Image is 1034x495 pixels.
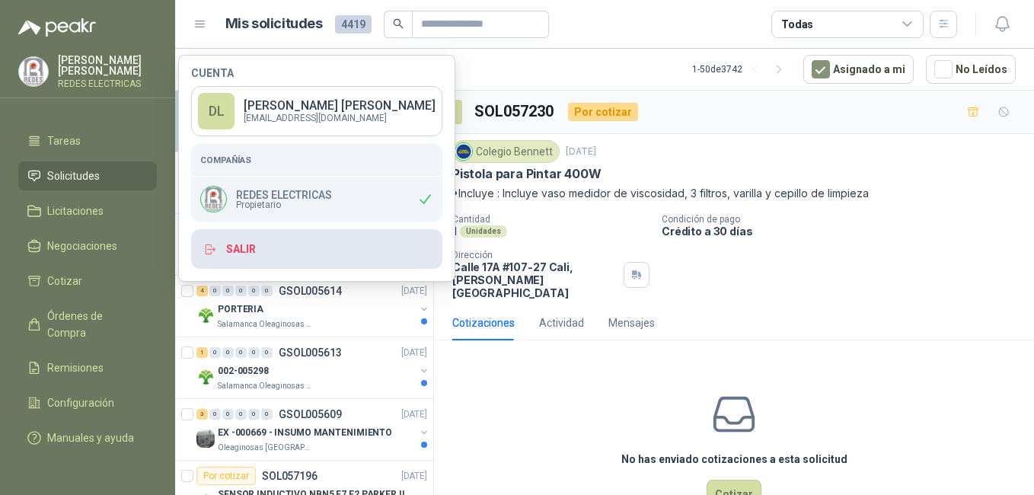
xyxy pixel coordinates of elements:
[196,347,208,358] div: 1
[58,55,157,76] p: [PERSON_NAME] [PERSON_NAME]
[621,451,847,468] h3: No has enviado cotizaciones a esta solicitud
[401,407,427,422] p: [DATE]
[218,364,269,378] p: 002-005298
[218,318,314,331] p: Salamanca Oleaginosas SAS
[452,260,618,299] p: Calle 17A #107-27 Cali , [PERSON_NAME][GEOGRAPHIC_DATA]
[218,426,392,440] p: EX -000669 - INSUMO MANTENIMIENTO
[18,353,157,382] a: Remisiones
[18,388,157,417] a: Configuración
[218,380,314,392] p: Salamanca Oleaginosas SAS
[393,18,404,29] span: search
[244,113,436,123] p: [EMAIL_ADDRESS][DOMAIN_NAME]
[452,185,1016,202] p: •Incluye : Incluye vaso medidor de viscosidad, 3 filtros, varilla y cepillo de limpieza
[279,286,342,296] p: GSOL005614
[926,55,1016,84] button: No Leídos
[191,229,442,269] button: Salir
[200,153,433,167] h5: Compañías
[209,286,221,296] div: 0
[235,409,247,420] div: 0
[18,161,157,190] a: Solicitudes
[18,196,157,225] a: Licitaciones
[279,347,342,358] p: GSOL005613
[47,308,142,341] span: Órdenes de Compra
[261,409,273,420] div: 0
[803,55,914,84] button: Asignado a mi
[222,409,234,420] div: 0
[248,347,260,358] div: 0
[460,225,507,238] div: Unidades
[235,286,247,296] div: 0
[662,214,1028,225] p: Condición de pago
[222,347,234,358] div: 0
[47,203,104,219] span: Licitaciones
[566,145,596,159] p: [DATE]
[47,394,114,411] span: Configuración
[196,282,430,331] a: 4 0 0 0 0 0 GSOL005614[DATE] Company LogoPORTERIASalamanca Oleaginosas SAS
[58,79,157,88] p: REDES ELECTRICAS
[18,423,157,452] a: Manuales y ayuda
[568,103,638,121] div: Por cotizar
[191,86,442,136] a: DL[PERSON_NAME] [PERSON_NAME][EMAIL_ADDRESS][DOMAIN_NAME]
[261,347,273,358] div: 0
[209,347,221,358] div: 0
[452,166,602,182] p: Pistola para Pintar 400W
[196,343,430,392] a: 1 0 0 0 0 0 GSOL005613[DATE] Company Logo002-005298Salamanca Oleaginosas SAS
[452,140,560,163] div: Colegio Bennett
[191,177,442,222] div: Company LogoREDES ELECTRICASPropietario
[244,100,436,112] p: [PERSON_NAME] [PERSON_NAME]
[401,346,427,360] p: [DATE]
[196,409,208,420] div: 3
[474,100,556,123] h3: SOL057230
[236,200,332,209] span: Propietario
[235,347,247,358] div: 0
[47,238,117,254] span: Negociaciones
[18,267,157,295] a: Cotizar
[18,18,96,37] img: Logo peakr
[196,286,208,296] div: 4
[47,133,81,149] span: Tareas
[222,286,234,296] div: 0
[196,306,215,324] img: Company Logo
[18,126,157,155] a: Tareas
[262,471,318,481] p: SOL057196
[19,57,48,86] img: Company Logo
[335,15,372,34] span: 4419
[218,302,263,317] p: PORTERIA
[261,286,273,296] div: 0
[401,469,427,484] p: [DATE]
[236,190,332,200] p: REDES ELECTRICAS
[248,409,260,420] div: 0
[248,286,260,296] div: 0
[692,57,791,81] div: 1 - 50 de 3742
[196,368,215,386] img: Company Logo
[279,409,342,420] p: GSOL005609
[198,93,235,129] div: DL
[452,250,618,260] p: Dirección
[196,405,430,454] a: 3 0 0 0 0 0 GSOL005609[DATE] Company LogoEX -000669 - INSUMO MANTENIMIENTOOleaginosas [GEOGRAPHIC...
[225,13,323,35] h1: Mis solicitudes
[18,232,157,260] a: Negociaciones
[781,16,813,33] div: Todas
[452,214,649,225] p: Cantidad
[662,225,1028,238] p: Crédito a 30 días
[209,409,221,420] div: 0
[608,315,655,331] div: Mensajes
[196,430,215,448] img: Company Logo
[47,430,134,446] span: Manuales y ayuda
[191,68,442,78] h4: Cuenta
[401,284,427,299] p: [DATE]
[452,315,515,331] div: Cotizaciones
[18,302,157,347] a: Órdenes de Compra
[218,442,314,454] p: Oleaginosas [GEOGRAPHIC_DATA][PERSON_NAME]
[196,467,256,485] div: Por cotizar
[47,168,100,184] span: Solicitudes
[539,315,584,331] div: Actividad
[201,187,226,212] img: Company Logo
[47,273,82,289] span: Cotizar
[47,359,104,376] span: Remisiones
